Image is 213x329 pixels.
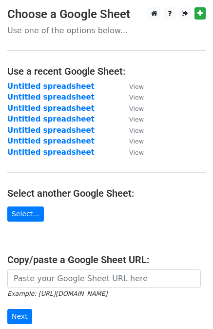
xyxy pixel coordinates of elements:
[7,148,95,157] a: Untitled spreadsheet
[119,115,144,123] a: View
[7,269,201,288] input: Paste your Google Sheet URL here
[129,105,144,112] small: View
[119,82,144,91] a: View
[7,187,206,199] h4: Select another Google Sheet:
[129,149,144,156] small: View
[119,148,144,157] a: View
[7,25,206,36] p: Use one of the options below...
[7,206,44,222] a: Select...
[7,254,206,266] h4: Copy/paste a Google Sheet URL:
[7,309,32,324] input: Next
[7,290,107,297] small: Example: [URL][DOMAIN_NAME]
[7,137,95,145] a: Untitled spreadsheet
[7,93,95,102] a: Untitled spreadsheet
[7,104,95,113] a: Untitled spreadsheet
[129,83,144,90] small: View
[7,126,95,135] a: Untitled spreadsheet
[119,104,144,113] a: View
[129,116,144,123] small: View
[7,65,206,77] h4: Use a recent Google Sheet:
[119,93,144,102] a: View
[119,137,144,145] a: View
[119,126,144,135] a: View
[129,94,144,101] small: View
[7,115,95,123] a: Untitled spreadsheet
[129,138,144,145] small: View
[7,82,95,91] a: Untitled spreadsheet
[7,7,206,21] h3: Choose a Google Sheet
[129,127,144,134] small: View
